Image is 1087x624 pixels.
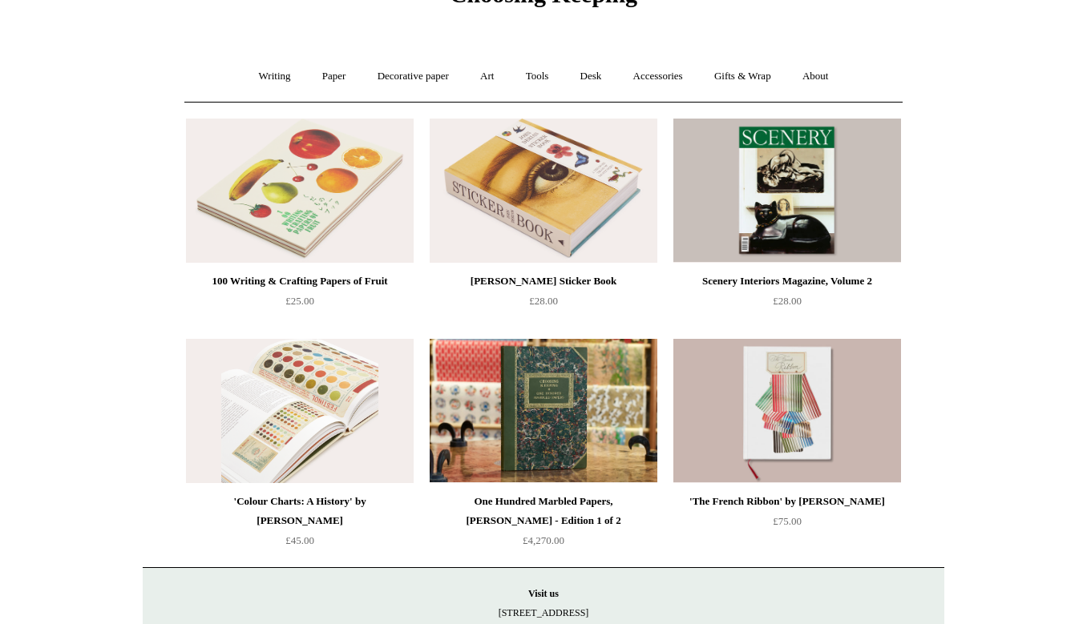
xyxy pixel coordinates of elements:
[285,295,314,307] span: £25.00
[186,272,414,337] a: 100 Writing & Crafting Papers of Fruit £25.00
[529,295,558,307] span: £28.00
[619,55,697,98] a: Accessories
[773,515,802,527] span: £75.00
[308,55,361,98] a: Paper
[434,492,653,530] div: One Hundred Marbled Papers, [PERSON_NAME] - Edition 1 of 2
[434,272,653,291] div: [PERSON_NAME] Sticker Book
[186,119,414,263] img: 100 Writing & Crafting Papers of Fruit
[673,119,901,263] img: Scenery Interiors Magazine, Volume 2
[566,55,616,98] a: Desk
[700,55,786,98] a: Gifts & Wrap
[430,339,657,483] img: One Hundred Marbled Papers, John Jeffery - Edition 1 of 2
[673,339,901,483] img: 'The French Ribbon' by Suzanne Slesin
[190,492,410,530] div: 'Colour Charts: A History' by [PERSON_NAME]
[673,272,901,337] a: Scenery Interiors Magazine, Volume 2 £28.00
[788,55,843,98] a: About
[430,119,657,263] a: John Derian Sticker Book John Derian Sticker Book
[677,272,897,291] div: Scenery Interiors Magazine, Volume 2
[528,588,559,599] strong: Visit us
[673,492,901,558] a: 'The French Ribbon' by [PERSON_NAME] £75.00
[430,339,657,483] a: One Hundred Marbled Papers, John Jeffery - Edition 1 of 2 One Hundred Marbled Papers, John Jeffer...
[673,339,901,483] a: 'The French Ribbon' by Suzanne Slesin 'The French Ribbon' by Suzanne Slesin
[773,295,802,307] span: £28.00
[186,492,414,558] a: 'Colour Charts: A History' by [PERSON_NAME] £45.00
[523,534,564,546] span: £4,270.00
[511,55,564,98] a: Tools
[677,492,897,511] div: 'The French Ribbon' by [PERSON_NAME]
[285,534,314,546] span: £45.00
[673,119,901,263] a: Scenery Interiors Magazine, Volume 2 Scenery Interiors Magazine, Volume 2
[186,119,414,263] a: 100 Writing & Crafting Papers of Fruit 100 Writing & Crafting Papers of Fruit
[430,119,657,263] img: John Derian Sticker Book
[186,339,414,483] img: 'Colour Charts: A History' by Anne Varichon
[466,55,508,98] a: Art
[190,272,410,291] div: 100 Writing & Crafting Papers of Fruit
[363,55,463,98] a: Decorative paper
[244,55,305,98] a: Writing
[430,492,657,558] a: One Hundred Marbled Papers, [PERSON_NAME] - Edition 1 of 2 £4,270.00
[186,339,414,483] a: 'Colour Charts: A History' by Anne Varichon 'Colour Charts: A History' by Anne Varichon
[430,272,657,337] a: [PERSON_NAME] Sticker Book £28.00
